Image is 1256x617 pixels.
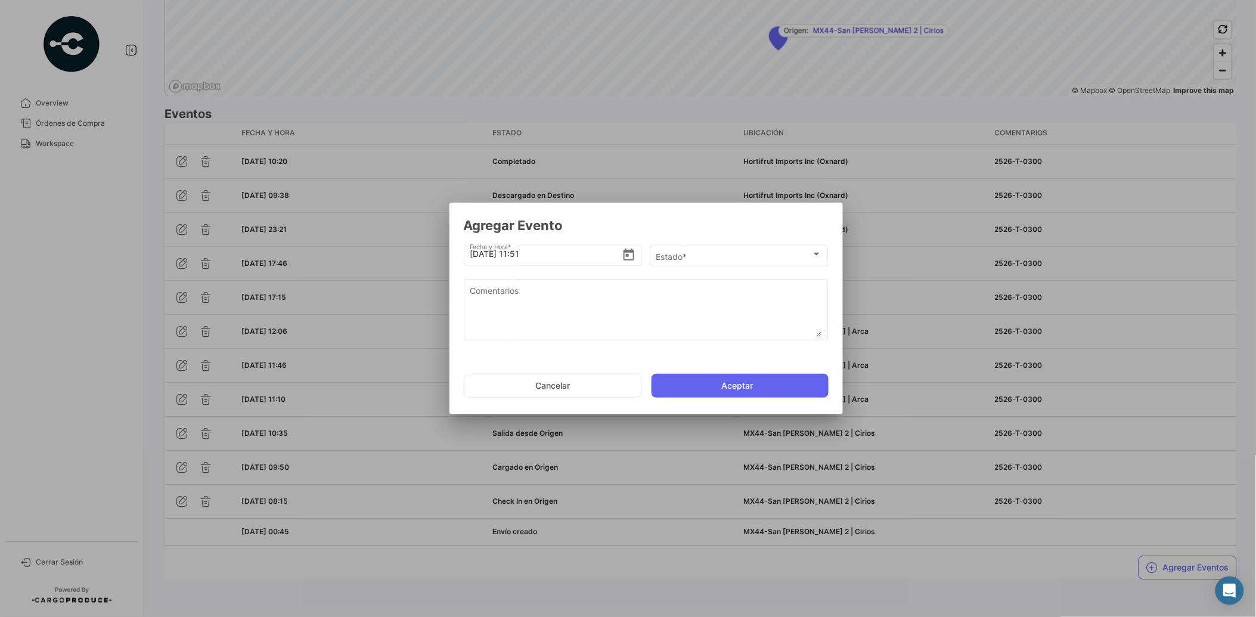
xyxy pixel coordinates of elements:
input: Seleccionar una fecha [470,233,622,275]
button: Open calendar [622,247,636,261]
span: Estado * [656,252,811,262]
div: Abrir Intercom Messenger [1215,576,1244,605]
button: Cancelar [464,374,642,398]
h2: Agregar Evento [464,217,829,234]
button: Aceptar [652,374,829,398]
